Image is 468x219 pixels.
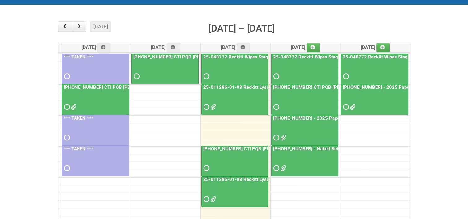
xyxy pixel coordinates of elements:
[271,54,338,84] a: 25-048772 Reckitt Wipes Stage 4 - blinding/labeling day
[97,43,111,52] a: Add an event
[204,166,208,170] span: Requested
[64,74,68,79] span: Requested
[64,105,68,109] span: Requested
[271,146,338,176] a: [PHONE_NUMBER] - Naked Reformulation Mailing 3 10/14
[271,115,338,146] a: [PHONE_NUMBER] - 2025 Paper Towel Landscape - Packing Day
[201,176,268,207] a: 25-011286-01-08 Reckitt Lysol Laundry Scented
[64,135,68,140] span: Requested
[202,177,307,182] a: 25-011286-01-08 Reckitt Lysol Laundry Scented
[271,84,338,115] a: [PHONE_NUMBER] CTI PQB [PERSON_NAME] Real US - blinding day
[280,135,285,140] span: 364.doc 334.doc 793.doc 645.doc 554.doc 767.doc 023.doc 449.doc 615.doc 803.doc 523.doc 751.doc 2...
[204,197,208,201] span: Requested
[341,54,408,84] a: 25-048772 Reckitt Wipes Stage 4 - blinding/labeling day
[307,43,320,52] a: Add an event
[280,166,285,170] span: Naked Mailing 3 Labels - Lion.xlsx MOR_M3.xlsm
[210,105,215,109] span: GROUP 1005 (2).jpg GROUP 1005 (2)-BACK.jpg GROUP 1005 (3).jpg GROUP 1005 (3)- BACK.jpg
[272,54,393,60] a: 25-048772 Reckitt Wipes Stage 4 - blinding/labeling day
[273,74,278,79] span: Requested
[201,146,268,176] a: [PHONE_NUMBER] CTI PQB [PERSON_NAME] Real US - blinding day
[202,54,324,60] a: 25-048772 Reckitt Wipes Stage 4 - blinding/labeling day
[151,44,180,50] span: [DATE]
[208,21,275,36] h2: [DATE] – [DATE]
[204,74,208,79] span: Requested
[62,84,129,115] a: [PHONE_NUMBER] CTI PQB [PERSON_NAME] Real US - blinding day
[90,21,111,32] button: [DATE]
[273,166,278,170] span: Requested
[81,44,111,50] span: [DATE]
[132,54,277,60] a: [PHONE_NUMBER] CTI PQB [PERSON_NAME] Real US - blinding day
[134,74,138,79] span: Requested
[64,166,68,170] span: Requested
[167,43,180,52] a: Add an event
[273,135,278,140] span: Requested
[273,105,278,109] span: Requested
[131,54,199,84] a: [PHONE_NUMBER] CTI PQB [PERSON_NAME] Real US - blinding day
[210,197,215,201] span: 25-011286-01-08 Reckitt Lysol Laundry Scented - Lion.xlsx 25-011286-01-08 Reckitt Lysol Laundry S...
[361,44,390,50] span: [DATE]
[350,105,354,109] span: 887.doc 370.doc 164.doc 881.doc 154.doc 217.doc 304.doc 330.doc 384.doc 606.doc 075.doc 626.doc 7...
[204,105,208,109] span: Requested
[272,84,416,90] a: [PHONE_NUMBER] CTI PQB [PERSON_NAME] Real US - blinding day
[343,74,347,79] span: Requested
[291,44,320,50] span: [DATE]
[343,105,347,109] span: Requested
[221,44,250,50] span: [DATE]
[341,84,408,115] a: [PHONE_NUMBER] - 2025 Paper Towel Landscape - Packing Day
[71,105,75,109] span: Front Label KRAFT batch 2 (02.26.26) - code AZ05 use 2nd.docx Front Label KRAFT batch 2 (02.26.26...
[201,84,268,115] a: 25-011286-01-08 Reckitt Lysol Laundry Scented - photos for QC
[341,54,463,60] a: 25-048772 Reckitt Wipes Stage 4 - blinding/labeling day
[202,84,340,90] a: 25-011286-01-08 Reckitt Lysol Laundry Scented - photos for QC
[201,54,268,84] a: 25-048772 Reckitt Wipes Stage 4 - blinding/labeling day
[376,43,390,52] a: Add an event
[62,84,207,90] a: [PHONE_NUMBER] CTI PQB [PERSON_NAME] Real US - blinding day
[237,43,250,52] a: Add an event
[272,115,410,121] a: [PHONE_NUMBER] - 2025 Paper Towel Landscape - Packing Day
[272,146,397,152] a: [PHONE_NUMBER] - Naked Reformulation Mailing 3 10/14
[202,146,346,152] a: [PHONE_NUMBER] CTI PQB [PERSON_NAME] Real US - blinding day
